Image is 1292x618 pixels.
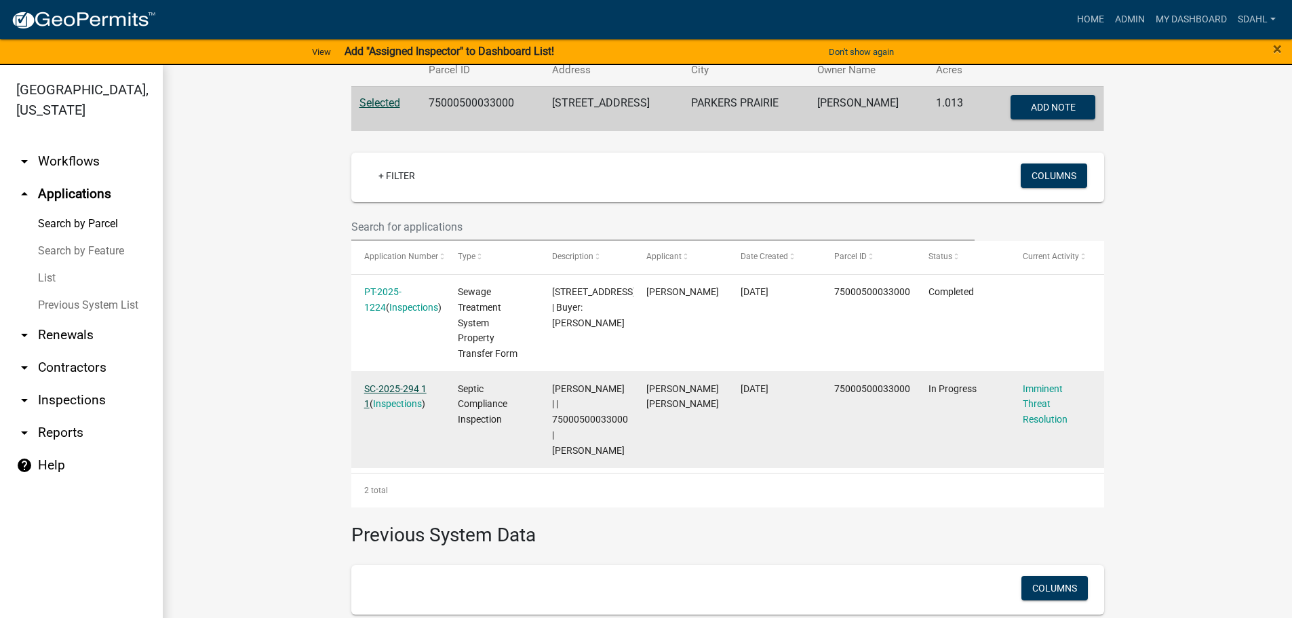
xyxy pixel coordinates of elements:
[633,241,728,273] datatable-header-cell: Applicant
[359,96,400,109] a: Selected
[364,252,438,261] span: Application Number
[389,302,438,313] a: Inspections
[1273,39,1282,58] span: ×
[683,54,809,86] th: City
[373,398,422,409] a: Inspections
[1023,252,1079,261] span: Current Activity
[16,457,33,474] i: help
[364,286,402,313] a: PT-2025-1224
[368,163,426,188] a: + Filter
[364,284,432,315] div: ( )
[1010,241,1104,273] datatable-header-cell: Current Activity
[16,327,33,343] i: arrow_drop_down
[544,86,682,131] td: [STREET_ADDRESS]
[351,507,1104,549] h3: Previous System Data
[646,383,719,410] span: Peter Ross Johnson
[16,360,33,376] i: arrow_drop_down
[445,241,539,273] datatable-header-cell: Type
[1021,163,1087,188] button: Columns
[928,252,952,261] span: Status
[544,54,682,86] th: Address
[646,286,719,297] span: Jill Wagner
[351,241,446,273] datatable-header-cell: Application Number
[1150,7,1232,33] a: My Dashboard
[928,54,981,86] th: Acres
[1273,41,1282,57] button: Close
[552,286,635,328] span: 602 SUNSET AVE N | Buyer: Timothy A. Doyle Jr.
[823,41,899,63] button: Don't show again
[683,86,809,131] td: PARKERS PRAIRIE
[809,86,928,131] td: [PERSON_NAME]
[928,383,977,394] span: In Progress
[552,252,593,261] span: Description
[16,392,33,408] i: arrow_drop_down
[458,286,517,359] span: Sewage Treatment System Property Transfer Form
[364,383,427,410] a: SC-2025-294 1 1
[1072,7,1110,33] a: Home
[741,252,788,261] span: Date Created
[458,383,507,425] span: Septic Compliance Inspection
[1110,7,1150,33] a: Admin
[728,241,822,273] datatable-header-cell: Date Created
[809,54,928,86] th: Owner Name
[741,286,768,297] span: 05/29/2025
[928,86,981,131] td: 1.013
[351,213,975,241] input: Search for applications
[364,381,432,412] div: ( )
[834,252,867,261] span: Parcel ID
[646,252,682,261] span: Applicant
[821,241,916,273] datatable-header-cell: Parcel ID
[741,383,768,394] span: 05/29/2025
[834,286,910,297] span: 75000500033000
[1031,101,1076,112] span: Add Note
[1232,7,1281,33] a: sdahl
[345,45,554,58] strong: Add "Assigned Inspector" to Dashboard List!
[928,286,974,297] span: Completed
[351,474,1104,507] div: 2 total
[539,241,633,273] datatable-header-cell: Description
[16,425,33,441] i: arrow_drop_down
[420,86,545,131] td: 75000500033000
[552,383,628,456] span: Sheila Dahl | | 75000500033000 | TIMOTHY A. DOYLE JR.
[420,54,545,86] th: Parcel ID
[307,41,336,63] a: View
[1021,576,1088,600] button: Columns
[16,186,33,202] i: arrow_drop_up
[458,252,475,261] span: Type
[1011,95,1095,119] button: Add Note
[834,383,910,394] span: 75000500033000
[16,153,33,170] i: arrow_drop_down
[916,241,1010,273] datatable-header-cell: Status
[1023,383,1068,425] a: Imminent Threat Resolution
